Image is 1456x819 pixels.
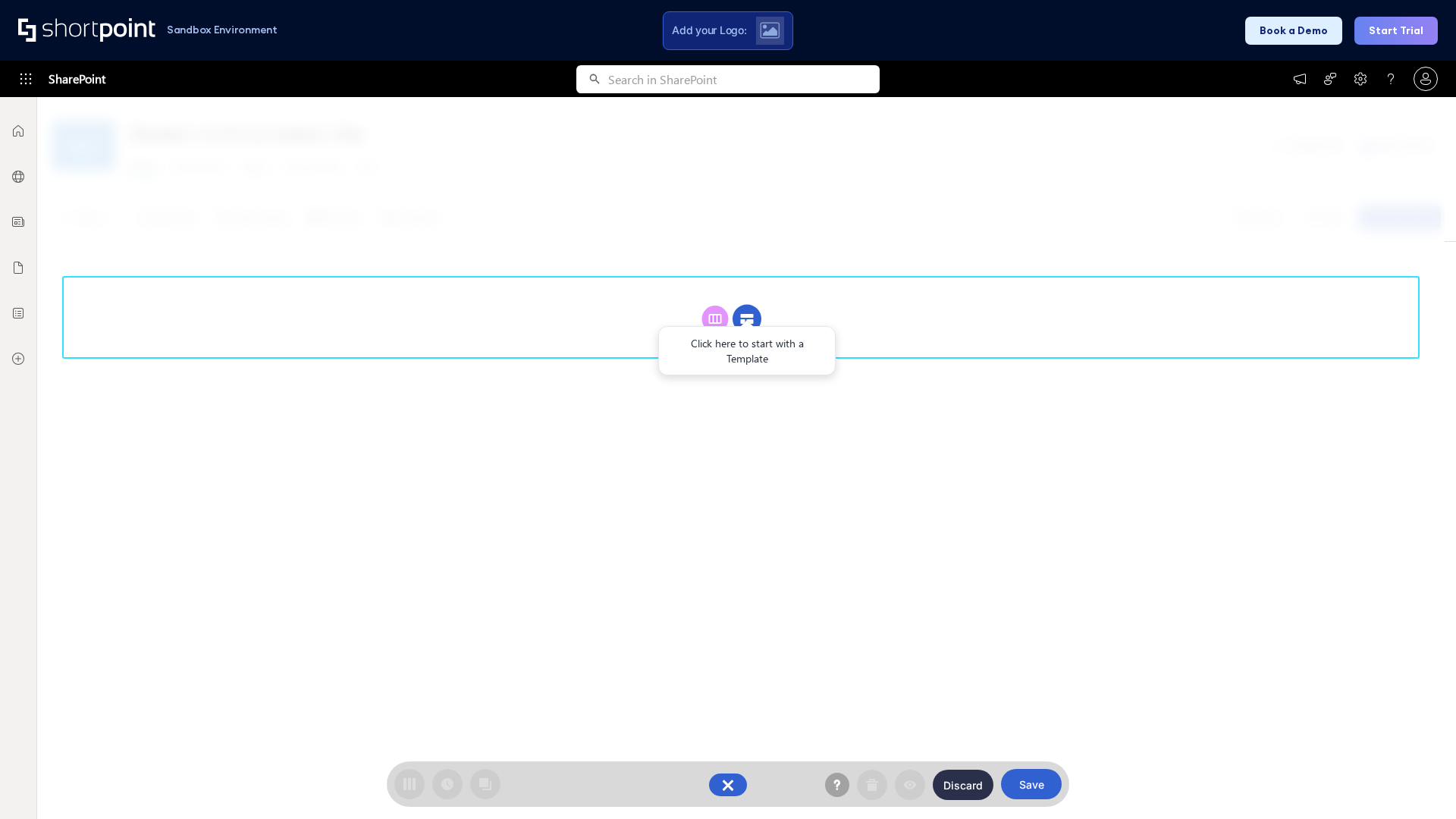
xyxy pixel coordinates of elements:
[672,24,746,37] span: Add your Logo:
[1183,643,1456,819] iframe: Chat Widget
[49,61,105,97] span: SharePoint
[167,26,278,34] h1: Sandbox Environment
[760,22,780,39] img: Upload logo
[1354,17,1438,45] button: Start Trial
[933,770,993,800] button: Discard
[608,65,880,93] input: Search in SharePoint
[1001,769,1062,799] button: Save
[1245,17,1342,45] button: Book a Demo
